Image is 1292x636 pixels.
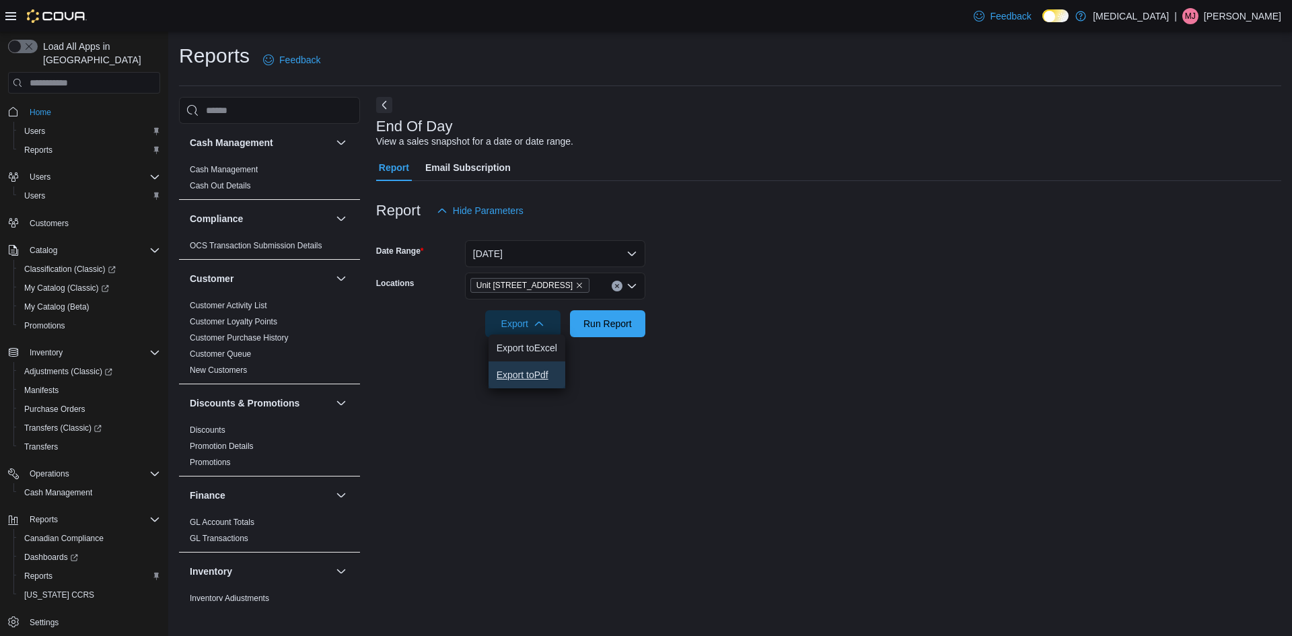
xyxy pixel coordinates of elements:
button: Home [3,102,166,121]
a: Transfers (Classic) [13,419,166,437]
a: Customer Activity List [190,301,267,310]
button: Customers [3,213,166,233]
button: Canadian Compliance [13,529,166,548]
h3: Compliance [190,212,243,225]
span: Hide Parameters [453,204,524,217]
button: Inventory [190,565,330,578]
span: Operations [24,466,160,482]
span: Adjustments (Classic) [24,366,112,377]
a: Settings [24,614,64,631]
div: Cash Management [179,162,360,199]
span: Promotions [190,457,231,468]
span: Customer Queue [190,349,251,359]
a: Adjustments (Classic) [19,363,118,380]
a: Reports [19,568,58,584]
a: Feedback [258,46,326,73]
a: My Catalog (Beta) [19,299,95,315]
span: Home [30,107,51,118]
span: GL Transactions [190,533,248,544]
a: My Catalog (Classic) [19,280,114,296]
button: Clear input [612,281,622,291]
a: Customers [24,215,74,232]
button: Next [376,97,392,113]
button: [US_STATE] CCRS [13,586,166,604]
a: Users [19,123,50,139]
span: Unit 385 North Dollarton Highway [470,278,589,293]
a: Feedback [968,3,1036,30]
button: Manifests [13,381,166,400]
span: Cash Out Details [190,180,251,191]
button: Catalog [3,241,166,260]
button: Inventory [3,343,166,362]
span: Home [24,103,160,120]
button: Reports [24,511,63,528]
h3: End Of Day [376,118,453,135]
button: Compliance [333,211,349,227]
a: Canadian Compliance [19,530,109,546]
span: Users [24,190,45,201]
span: Inventory [24,345,160,361]
button: Settings [3,612,166,632]
span: Reports [19,142,160,158]
button: Transfers [13,437,166,456]
button: Customer [333,271,349,287]
span: Reports [24,145,52,155]
span: Customers [24,215,160,232]
span: Settings [24,614,160,631]
span: Promotions [24,320,65,331]
a: Manifests [19,382,64,398]
button: Purchase Orders [13,400,166,419]
h3: Customer [190,272,234,285]
a: OCS Transaction Submission Details [190,241,322,250]
button: Export toPdf [489,361,565,388]
img: Cova [27,9,87,23]
span: Reports [30,514,58,525]
span: Promotion Details [190,441,254,452]
span: Canadian Compliance [19,530,160,546]
div: Mallory Jonn [1182,8,1198,24]
span: Operations [30,468,69,479]
button: Discounts & Promotions [333,395,349,411]
span: Users [24,169,160,185]
span: Washington CCRS [19,587,160,603]
span: Users [19,123,160,139]
span: Canadian Compliance [24,533,104,544]
a: Transfers [19,439,63,455]
label: Locations [376,278,415,289]
a: Customer Loyalty Points [190,317,277,326]
button: Users [24,169,56,185]
button: Cash Management [333,135,349,151]
a: Home [24,104,57,120]
span: Transfers (Classic) [24,423,102,433]
a: Reports [19,142,58,158]
h3: Finance [190,489,225,502]
span: Customers [30,218,69,229]
span: Inventory [30,347,63,358]
span: Report [379,154,409,181]
span: Email Subscription [425,154,511,181]
span: Manifests [24,385,59,396]
button: Open list of options [626,281,637,291]
input: Dark Mode [1042,9,1069,23]
div: View a sales snapshot for a date or date range. [376,135,573,149]
button: Compliance [190,212,330,225]
p: [MEDICAL_DATA] [1093,8,1169,24]
span: Catalog [24,242,160,258]
button: Cash Management [190,136,330,149]
span: Transfers [24,441,58,452]
button: Operations [24,466,75,482]
a: Cash Management [19,485,98,501]
span: My Catalog (Beta) [24,302,89,312]
a: Dashboards [19,549,83,565]
span: Run Report [583,317,632,330]
a: Discounts [190,425,225,435]
span: Cash Management [19,485,160,501]
span: Reports [24,511,160,528]
span: Dashboards [19,549,160,565]
span: Customer Loyalty Points [190,316,277,327]
button: Users [3,168,166,186]
span: My Catalog (Classic) [19,280,160,296]
button: My Catalog (Beta) [13,297,166,316]
span: Purchase Orders [19,401,160,417]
